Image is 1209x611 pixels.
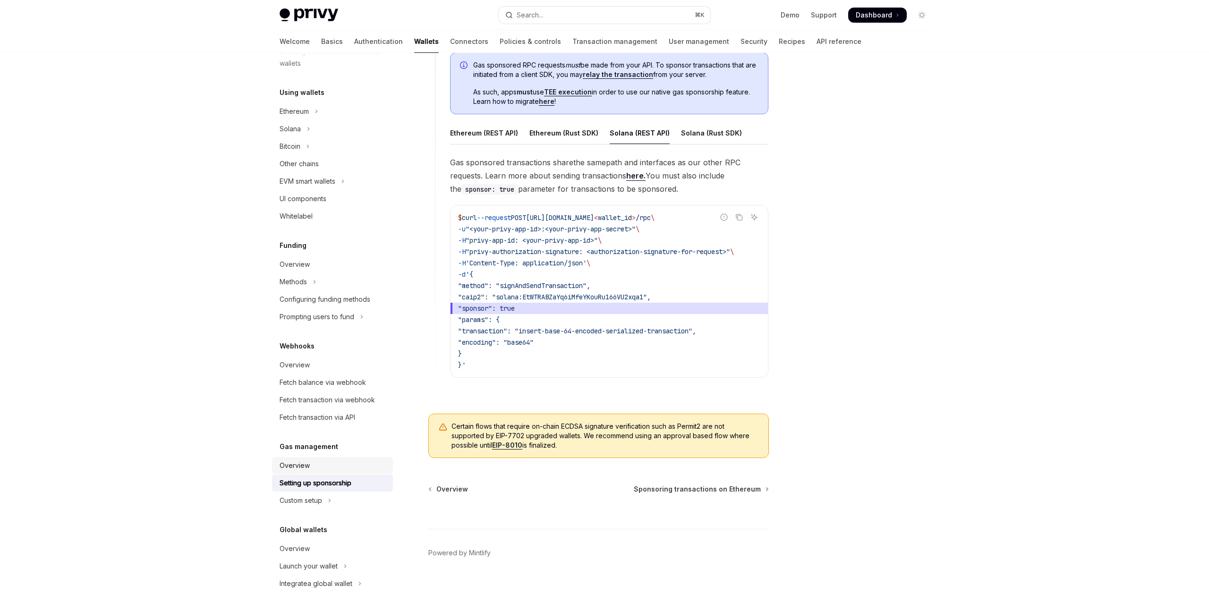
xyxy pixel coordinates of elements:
[651,213,655,222] span: \
[272,409,393,426] a: Fetch transaction via API
[610,122,670,144] div: Solana (REST API)
[438,423,448,432] svg: Warning
[280,240,307,251] h5: Funding
[272,391,393,408] a: Fetch transaction via webhook
[458,281,590,290] span: "method": "signAndSendTransaction",
[272,492,393,509] button: Toggle Custom setup section
[429,484,468,494] a: Overview
[272,103,393,120] button: Toggle Ethereum section
[718,211,730,223] button: Report incorrect code
[477,213,511,222] span: --request
[632,213,636,222] span: >
[517,88,533,96] strong: must
[280,495,322,506] div: Custom setup
[428,548,491,558] a: Powered by Mintlify
[594,213,598,222] span: <
[280,477,351,489] div: Setting up sponsorship
[280,340,315,352] h5: Webhooks
[681,122,742,144] div: Solana (Rust SDK)
[272,120,393,137] button: Toggle Solana section
[272,575,393,592] button: Toggle Integrate a global wallet section
[466,259,587,267] span: 'Content-Type: application/json'
[458,236,466,245] span: -H
[451,422,759,450] span: Certain flows that require on-chain ECDSA signature verification such as Permit2 are not supporte...
[280,412,355,423] div: Fetch transaction via API
[634,484,768,494] a: Sponsoring transactions on Ethereum
[458,213,462,222] span: $
[466,247,730,256] span: "privy-authorization-signature: <authorization-signature-for-request>"
[628,213,632,222] span: d
[458,338,534,347] span: "encoding": "base64"
[458,304,515,313] span: "sponsor": true
[458,349,462,358] span: }
[272,540,393,557] a: Overview
[669,30,729,53] a: User management
[517,9,543,21] div: Search...
[280,87,324,98] h5: Using wallets
[272,374,393,391] a: Fetch balance via webhook
[587,259,590,267] span: \
[272,155,393,172] a: Other chains
[272,273,393,290] button: Toggle Methods section
[634,484,761,494] span: Sponsoring transactions on Ethereum
[272,291,393,308] a: Configuring funding methods
[598,236,602,245] span: \
[458,259,466,267] span: -H
[272,173,393,190] button: Toggle EVM smart wallets section
[272,558,393,575] button: Toggle Launch your wallet section
[450,30,488,53] a: Connectors
[466,236,598,245] span: "privy-app-id: <your-privy-app-id>"
[280,211,313,222] div: Whitelabel
[492,441,522,450] a: EIP-8010
[565,61,580,69] em: must
[450,158,741,180] relin-hc: Gas sponsored transactions share path and interfaces as our other RPC requests. Learn more about ...
[458,293,651,301] span: "caip2": "solana:EtWTRABZaYq6iMfeYKouRu166VU2xqa1",
[280,193,326,204] div: UI components
[450,156,768,195] span: You must also include the parameter for transactions to be sponsored.
[458,247,466,256] span: -H
[466,225,636,233] span: "<your-privy-app-id>:<your-privy-app-secret>"
[280,106,309,117] div: Ethereum
[280,579,307,587] relin-origin: Integrate
[458,225,466,233] span: -u
[856,10,892,20] span: Dashboard
[458,361,466,369] span: }'
[272,208,393,225] a: Whitelabel
[280,560,338,572] div: Launch your wallet
[354,30,403,53] a: Authentication
[636,213,651,222] span: /rpc
[458,315,500,324] span: "params": {
[272,256,393,273] a: Overview
[626,171,646,181] a: here.
[280,377,366,388] div: Fetch balance via webhook
[450,122,518,144] div: Ethereum (REST API)
[280,441,338,452] h5: Gas management
[280,311,354,322] div: Prompting users to fund
[730,247,734,256] span: \
[499,7,710,24] button: Open search
[473,87,758,106] span: As such, apps use in order to use our native gas sponsorship feature. Learn how to migrate !
[280,8,338,22] img: light logo
[280,294,370,305] div: Configuring funding methods
[544,88,592,96] a: TEE execution
[598,213,628,222] span: wallet_i
[272,190,393,207] a: UI components
[811,10,837,20] a: Support
[280,579,352,587] relin-hc: a global wallet
[741,30,767,53] a: Security
[272,308,393,325] button: Toggle Prompting users to fund section
[539,97,554,106] a: here
[695,11,705,19] span: ⌘ K
[636,225,639,233] span: \
[733,211,745,223] button: Copy the contents from the code block
[462,213,477,222] span: curl
[272,138,393,155] button: Toggle Bitcoin section
[280,276,307,288] div: Methods
[414,30,439,53] a: Wallets
[272,475,393,492] a: Setting up sponsorship
[458,270,466,279] span: -d
[280,176,335,187] div: EVM smart wallets
[436,484,468,494] span: Overview
[280,359,310,371] div: Overview
[781,10,800,20] a: Demo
